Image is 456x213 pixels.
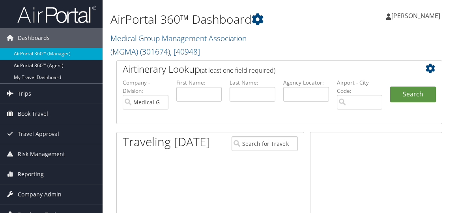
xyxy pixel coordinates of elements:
[110,11,336,28] h1: AirPortal 360™ Dashboard
[18,104,48,124] span: Book Travel
[232,136,297,151] input: Search for Traveler
[123,79,168,95] label: Company - Division:
[18,28,50,48] span: Dashboards
[18,164,44,184] span: Reporting
[18,84,31,104] span: Trips
[18,144,65,164] span: Risk Management
[337,79,383,95] label: Airport - City Code:
[18,124,59,144] span: Travel Approval
[230,79,275,87] label: Last Name:
[123,62,409,76] h2: Airtinerary Lookup
[200,66,275,75] span: (at least one field required)
[17,5,96,24] img: airportal-logo.png
[170,46,200,57] span: , [ 40948 ]
[283,79,329,87] label: Agency Locator:
[140,46,170,57] span: ( 301674 )
[123,134,210,150] h1: Traveling [DATE]
[390,87,436,102] button: Search
[110,33,247,57] a: Medical Group Management Association (MGMA)
[391,11,440,20] span: [PERSON_NAME]
[18,185,62,204] span: Company Admin
[176,79,222,87] label: First Name:
[386,4,448,28] a: [PERSON_NAME]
